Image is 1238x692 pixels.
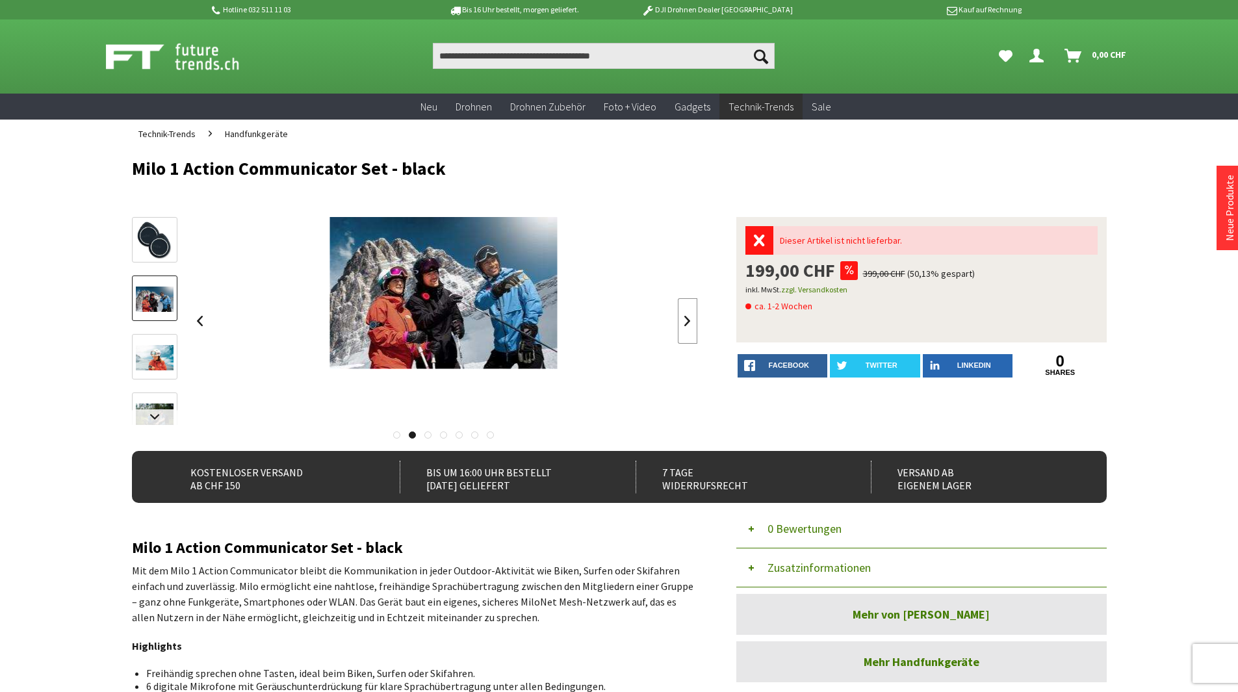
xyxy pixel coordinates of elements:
p: Kauf auf Rechnung [819,2,1022,18]
img: Vorschau: Milo 1 Action Communicator Set - black [137,222,172,259]
h2: Milo 1 Action Communicator Set - black [132,539,697,556]
span: Drohnen [456,100,492,113]
a: twitter [830,354,920,378]
div: Kostenloser Versand ab CHF 150 [164,461,372,493]
a: Warenkorb [1059,43,1133,69]
img: MILO [1029,159,1107,172]
a: Mehr von [PERSON_NAME] [736,594,1107,635]
div: Dieser Artikel ist nicht lieferbar. [773,226,1098,255]
div: Versand ab eigenem Lager [871,461,1078,493]
input: Produkt, Marke, Kategorie, EAN, Artikelnummer… [433,43,775,69]
a: Meine Favoriten [992,43,1019,69]
p: Mit dem Milo 1 Action Communicator bleibt die Kommunikation in jeder Outdoor-Aktivität wie Biken,... [132,563,697,625]
span: 0,00 CHF [1092,44,1126,65]
span: Foto + Video [604,100,656,113]
span: Technik-Trends [138,128,196,140]
span: facebook [769,361,809,369]
a: Gadgets [665,94,719,120]
span: Drohnen Zubehör [510,100,586,113]
span: (50,13% gespart) [907,268,975,279]
a: Neu [411,94,446,120]
p: DJI Drohnen Dealer [GEOGRAPHIC_DATA] [615,2,818,18]
span: 199,00 CHF [745,261,835,279]
img: Shop Futuretrends - zur Startseite wechseln [106,40,268,73]
a: Technik-Trends [132,120,202,148]
span: LinkedIn [957,361,991,369]
a: Sale [803,94,840,120]
strong: Highlights [132,639,182,652]
span: 399,00 CHF [863,268,905,279]
span: Technik-Trends [729,100,793,113]
button: 0 Bewertungen [736,509,1107,548]
button: Zusatzinformationen [736,548,1107,587]
a: Drohnen Zubehör [501,94,595,120]
p: inkl. MwSt. [745,282,1098,298]
a: zzgl. Versandkosten [781,285,847,294]
span: Handfunkgeräte [225,128,288,140]
a: Handfunkgeräte [218,120,294,148]
span: twitter [866,361,897,369]
a: Technik-Trends [719,94,803,120]
a: facebook [738,354,828,378]
a: Foto + Video [595,94,665,120]
p: Bis 16 Uhr bestellt, morgen geliefert. [413,2,615,18]
div: 7 Tage Widerrufsrecht [636,461,843,493]
a: 0 [1015,354,1105,368]
span: ca. 1-2 Wochen [745,298,812,314]
a: Neue Produkte [1223,175,1236,241]
p: Hotline 032 511 11 03 [210,2,413,18]
div: Bis um 16:00 Uhr bestellt [DATE] geliefert [400,461,607,493]
h1: Milo 1 Action Communicator Set - black [132,159,912,178]
span: Neu [420,100,437,113]
span: Gadgets [675,100,710,113]
li: Freihändig sprechen ohne Tasten, ideal beim Biken, Surfen oder Skifahren. [146,667,687,680]
a: Mehr Handfunkgeräte [736,641,1107,682]
span: Sale [812,100,831,113]
a: Dein Konto [1024,43,1054,69]
a: shares [1015,368,1105,377]
button: Suchen [747,43,775,69]
a: Drohnen [446,94,501,120]
a: LinkedIn [923,354,1013,378]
